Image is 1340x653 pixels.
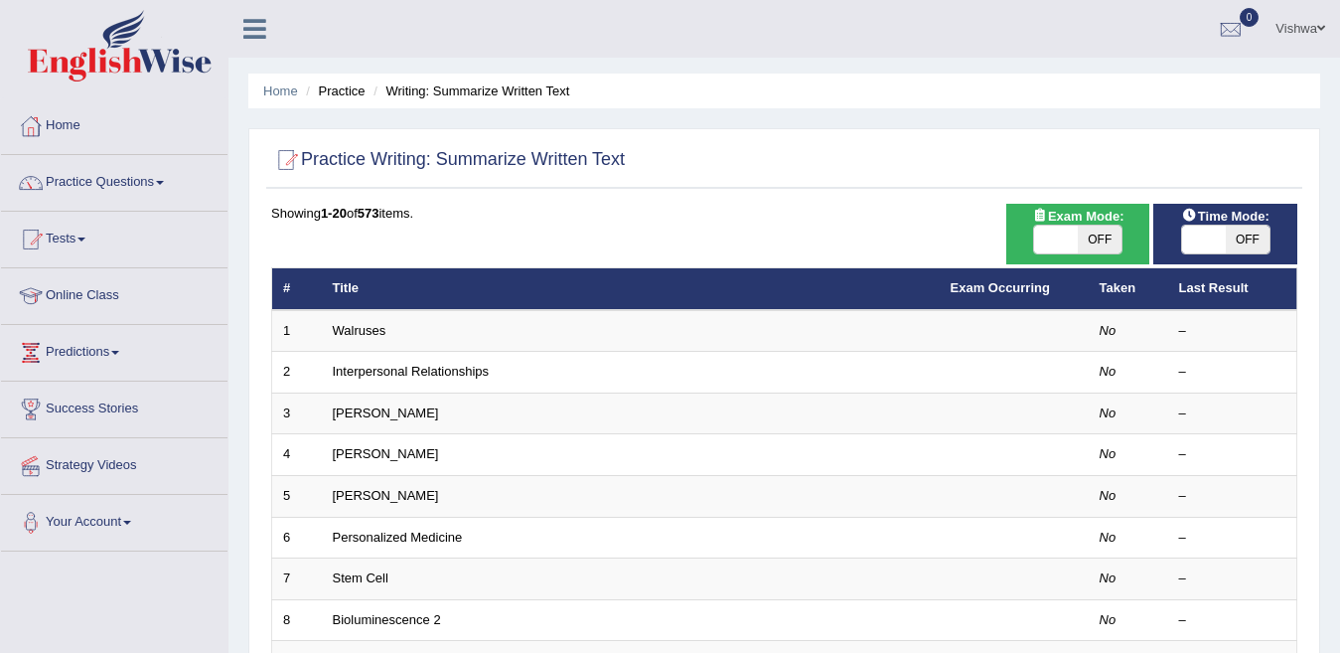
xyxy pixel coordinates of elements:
[1174,206,1277,227] span: Time Mode:
[1179,570,1286,588] div: –
[1179,487,1286,506] div: –
[1078,226,1121,253] span: OFF
[271,145,625,175] h2: Practice Writing: Summarize Written Text
[272,517,322,559] td: 6
[272,434,322,476] td: 4
[1168,268,1297,310] th: Last Result
[1100,323,1117,338] em: No
[1,325,227,375] a: Predictions
[358,206,379,221] b: 573
[1100,364,1117,379] em: No
[1179,529,1286,548] div: –
[1179,405,1286,423] div: –
[1,438,227,488] a: Strategy Videos
[333,446,439,461] a: [PERSON_NAME]
[333,406,439,420] a: [PERSON_NAME]
[333,364,490,379] a: Interpersonal Relationships
[1240,8,1260,27] span: 0
[322,268,940,310] th: Title
[1100,571,1117,585] em: No
[1179,611,1286,630] div: –
[1,268,227,318] a: Online Class
[333,612,441,627] a: Bioluminescence 2
[1,155,227,205] a: Practice Questions
[1,212,227,261] a: Tests
[321,206,347,221] b: 1-20
[1100,530,1117,545] em: No
[272,393,322,434] td: 3
[1179,445,1286,464] div: –
[1100,612,1117,627] em: No
[272,352,322,394] td: 2
[333,323,386,338] a: Walruses
[1,495,227,545] a: Your Account
[951,280,1050,295] a: Exam Occurring
[272,476,322,518] td: 5
[333,488,439,503] a: [PERSON_NAME]
[1100,446,1117,461] em: No
[1226,226,1269,253] span: OFF
[272,599,322,641] td: 8
[272,310,322,352] td: 1
[1179,322,1286,341] div: –
[272,559,322,600] td: 7
[272,268,322,310] th: #
[301,82,365,100] li: Practice
[1100,406,1117,420] em: No
[1,382,227,431] a: Success Stories
[1089,268,1168,310] th: Taken
[1179,363,1286,382] div: –
[1024,206,1131,227] span: Exam Mode:
[369,82,569,100] li: Writing: Summarize Written Text
[333,530,463,545] a: Personalized Medicine
[271,204,1297,223] div: Showing of items.
[263,83,298,98] a: Home
[1100,488,1117,503] em: No
[1006,204,1150,264] div: Show exams occurring in exams
[1,98,227,148] a: Home
[333,571,388,585] a: Stem Cell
